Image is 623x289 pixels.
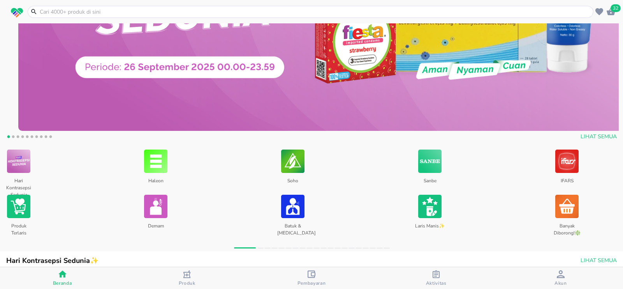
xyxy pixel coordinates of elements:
img: Banyak Diborong!❇️ [555,193,579,220]
img: IFARS [555,148,579,174]
span: Pembayaran [297,280,326,286]
img: Soho [281,148,304,174]
p: IFARS [551,174,582,189]
img: Sanbe [418,148,442,174]
span: 32 [611,4,621,12]
span: Beranda [53,280,72,286]
button: 7 [33,134,40,142]
img: logo_swiperx_s.bd005f3b.svg [11,8,23,18]
button: 8 [37,134,45,142]
button: Pembayaran [249,267,374,289]
img: Hari Kontrasepsi Sedunia [7,148,30,174]
img: Produk Terlaris [7,193,30,220]
button: 2 [9,134,17,142]
button: 1 [5,134,12,142]
button: Produk [125,267,249,289]
p: Sanbe [414,174,445,189]
button: 5 [23,134,31,142]
p: Batuk & [MEDICAL_DATA] [277,220,308,234]
button: 10 [47,134,55,142]
button: 3 [14,134,22,142]
button: Lihat Semua [577,130,618,144]
span: Lihat Semua [581,256,617,266]
button: Akun [498,267,623,289]
span: Aktivitas [426,280,447,286]
button: 9 [42,134,50,142]
p: Soho [277,174,308,189]
p: Produk Terlaris [3,220,34,234]
input: Cari 4000+ produk di sini [39,8,591,16]
button: 32 [605,6,617,18]
span: Akun [554,280,567,286]
p: Banyak Diborong!❇️ [551,220,582,234]
button: 4 [19,134,26,142]
button: Lihat Semua [577,254,618,268]
img: Laris Manis✨ [418,193,442,220]
p: Laris Manis✨ [414,220,445,234]
span: Produk [179,280,195,286]
p: Demam [140,220,171,234]
img: Batuk & Flu [281,193,304,220]
img: Demam [144,193,167,220]
p: Hari Kontrasepsi Sedunia [3,174,34,189]
img: Haleon [144,148,167,174]
button: Aktivitas [374,267,498,289]
p: Haleon [140,174,171,189]
button: 6 [28,134,36,142]
span: Lihat Semua [581,132,617,142]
